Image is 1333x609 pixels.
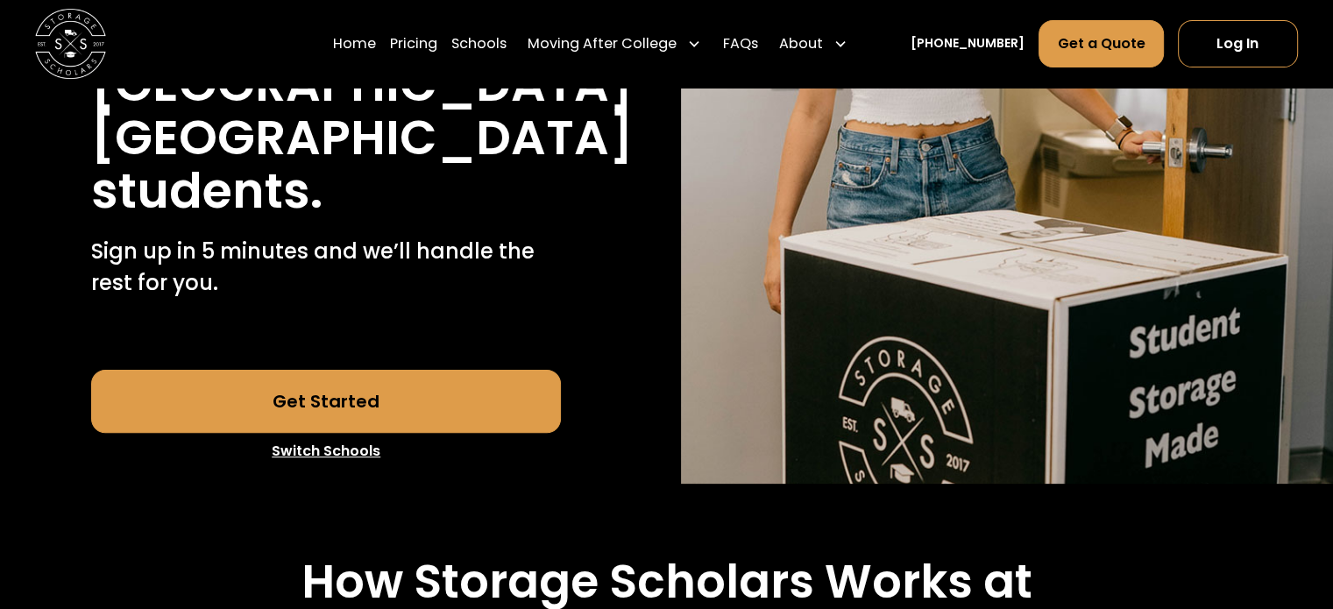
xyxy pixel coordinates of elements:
p: Sign up in 5 minutes and we’ll handle the rest for you. [91,236,561,300]
a: Switch Schools [91,433,561,470]
h1: students. [91,165,323,218]
div: Moving After College [528,33,677,54]
a: Schools [451,19,507,68]
a: FAQs [722,19,757,68]
img: Storage Scholars main logo [35,9,106,80]
a: Get Started [91,370,561,433]
div: About [772,19,854,68]
a: home [35,9,106,80]
a: Pricing [390,19,437,68]
a: Get a Quote [1039,20,1163,67]
div: Moving After College [521,19,708,68]
a: Home [333,19,376,68]
a: Log In [1178,20,1298,67]
a: [PHONE_NUMBER] [911,35,1025,53]
h1: [US_STATE][GEOGRAPHIC_DATA]-[GEOGRAPHIC_DATA] [91,4,661,165]
div: About [779,33,823,54]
